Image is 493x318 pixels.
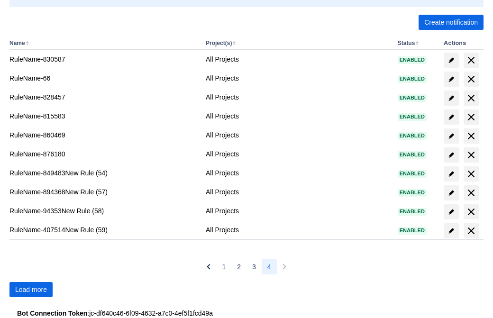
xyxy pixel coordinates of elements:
[9,149,198,159] div: RuleName-876180
[222,259,226,274] span: 1
[216,259,231,274] button: Page 1
[447,132,455,140] span: edit
[398,209,427,214] span: Enabled
[231,259,246,274] button: Page 2
[9,282,53,297] button: Load more
[206,130,390,140] div: All Projects
[9,130,198,140] div: RuleName-860469
[206,149,390,159] div: All Projects
[9,206,198,216] div: RuleName-94353New Rule (58)
[466,187,477,199] span: delete
[201,259,292,274] nav: Pagination
[9,168,198,178] div: RuleName-849483New Rule (54)
[447,94,455,102] span: edit
[447,227,455,235] span: edit
[9,111,198,121] div: RuleName-815583
[398,95,427,100] span: Enabled
[440,37,484,50] th: Actions
[206,206,390,216] div: All Projects
[447,56,455,64] span: edit
[9,92,198,102] div: RuleName-828457
[262,259,277,274] button: Page 4
[206,187,390,197] div: All Projects
[206,168,390,178] div: All Projects
[466,225,477,236] span: delete
[246,259,262,274] button: Page 3
[398,133,427,138] span: Enabled
[206,40,232,46] button: Project(s)
[424,15,478,30] span: Create notification
[206,225,390,235] div: All Projects
[9,225,198,235] div: RuleName-407514New Rule (59)
[398,190,427,195] span: Enabled
[398,152,427,157] span: Enabled
[466,130,477,142] span: delete
[17,309,87,317] strong: Bot Connection Token
[267,259,271,274] span: 4
[447,208,455,216] span: edit
[17,309,476,318] div: : jc-df640c46-6f09-4632-a7c0-4ef5f1fcd49a
[447,151,455,159] span: edit
[466,111,477,123] span: delete
[419,15,484,30] button: Create notification
[398,76,427,82] span: Enabled
[206,92,390,102] div: All Projects
[466,55,477,66] span: delete
[447,170,455,178] span: edit
[466,206,477,218] span: delete
[466,149,477,161] span: delete
[398,171,427,176] span: Enabled
[9,55,198,64] div: RuleName-830587
[9,40,25,46] button: Name
[398,114,427,119] span: Enabled
[398,40,415,46] button: Status
[447,189,455,197] span: edit
[447,75,455,83] span: edit
[277,259,292,274] button: Next
[466,92,477,104] span: delete
[9,187,198,197] div: RuleName-894368New Rule (57)
[398,57,427,63] span: Enabled
[206,111,390,121] div: All Projects
[447,113,455,121] span: edit
[252,259,256,274] span: 3
[9,73,198,83] div: RuleName-66
[466,73,477,85] span: delete
[15,282,47,297] span: Load more
[206,73,390,83] div: All Projects
[466,168,477,180] span: delete
[237,259,241,274] span: 2
[206,55,390,64] div: All Projects
[201,259,216,274] button: Previous
[398,228,427,233] span: Enabled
